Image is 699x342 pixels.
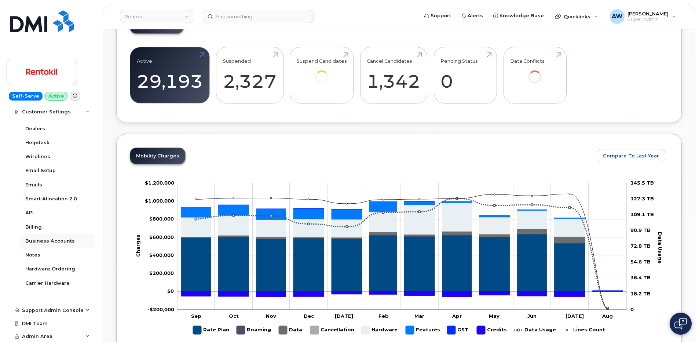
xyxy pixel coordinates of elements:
[149,270,174,276] tspan: $200,000
[181,201,623,291] g: Features
[135,234,141,257] tspan: Charges
[310,323,354,337] g: Cancellation
[145,198,174,204] g: $0
[419,8,456,23] a: Support
[597,149,665,162] button: Compare To Last Year
[145,180,174,186] tspan: $1,200,000
[630,227,651,233] tspan: 90.9 TB
[367,51,420,99] a: Cancel Candidates 1,342
[120,10,193,23] a: Rentokil
[527,313,537,319] tspan: Jun
[304,313,314,319] tspan: Dec
[145,198,174,204] tspan: $1,000,000
[514,323,556,337] g: Data Usage
[510,51,560,93] a: Data Conflicts
[627,17,669,22] span: Super Admin
[137,51,203,99] a: Active 29,193
[414,313,424,319] tspan: Mar
[630,290,651,296] tspan: 18.2 TB
[149,216,174,222] tspan: $800,000
[468,12,483,19] span: Alerts
[149,270,174,276] g: $0
[605,9,681,24] div: Alyssa Wagner
[657,232,663,263] tspan: Data Usage
[135,180,663,337] g: Chart
[193,323,605,337] g: Legend
[630,180,654,186] tspan: 145.5 TB
[602,313,613,319] tspan: Aug
[149,234,174,240] g: $0
[149,252,174,258] g: $0
[563,323,605,337] g: Lines Count
[603,152,659,159] span: Compare To Last Year
[181,234,623,291] g: Rate Plan
[452,313,462,319] tspan: Apr
[167,288,174,294] tspan: $0
[488,8,549,23] a: Knowledge Base
[130,148,185,164] a: Mobility Charges
[489,313,499,319] tspan: May
[499,12,544,19] span: Knowledge Base
[630,211,654,217] tspan: 109.1 TB
[266,313,276,319] tspan: Nov
[630,259,651,265] tspan: 54.6 TB
[477,323,507,337] g: Credits
[229,313,239,319] tspan: Oct
[223,51,277,99] a: Suspended 2,327
[456,8,488,23] a: Alerts
[361,323,398,337] g: Hardware
[279,323,303,337] g: Data
[447,323,469,337] g: GST
[149,252,174,258] tspan: $400,000
[237,323,271,337] g: Roaming
[145,180,174,186] g: $0
[297,51,347,93] a: Suspend Candidates
[674,318,687,330] img: Open chat
[335,313,353,319] tspan: [DATE]
[630,243,651,249] tspan: 72.8 TB
[378,313,389,319] tspan: Feb
[630,196,654,201] tspan: 127.3 TB
[550,9,603,24] div: Quicklinks
[406,323,440,337] g: Features
[147,306,174,312] g: $0
[630,274,651,280] tspan: 36.4 TB
[431,12,451,19] span: Support
[612,12,623,21] span: AW
[203,10,314,23] input: Find something...
[147,306,174,312] tspan: -$200,000
[627,11,669,17] span: [PERSON_NAME]
[193,323,229,337] g: Rate Plan
[630,306,634,312] tspan: 0
[149,216,174,222] g: $0
[566,313,584,319] tspan: [DATE]
[181,291,623,297] g: Credits
[191,313,201,319] tspan: Sep
[440,51,490,99] a: Pending Status 0
[564,14,590,19] span: Quicklinks
[149,234,174,240] tspan: $600,000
